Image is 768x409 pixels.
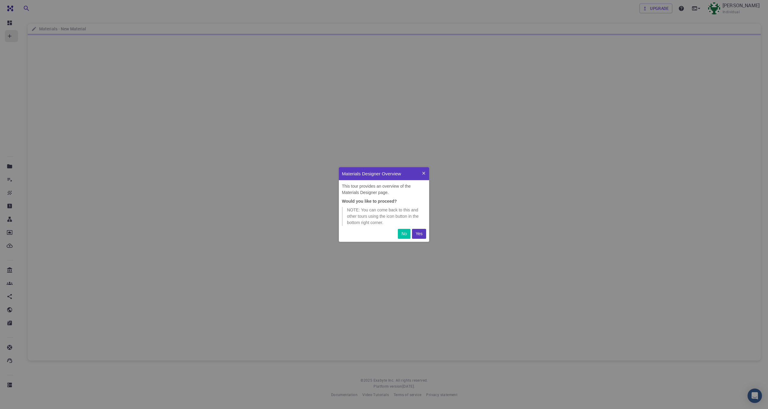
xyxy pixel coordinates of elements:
[342,170,418,177] p: Materials Designer Overview
[412,229,426,239] button: Yes
[12,4,34,10] span: Support
[418,167,429,180] button: Quit Tour
[347,207,422,226] p: NOTE: You can come back to this and other tours using the icon button in the bottom right corner.
[398,229,410,239] button: No
[342,183,426,196] p: This tour provides an overview of the Materials Designer page.
[401,231,407,237] p: No
[342,199,397,204] strong: Would you like to proceed?
[416,231,423,237] p: Yes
